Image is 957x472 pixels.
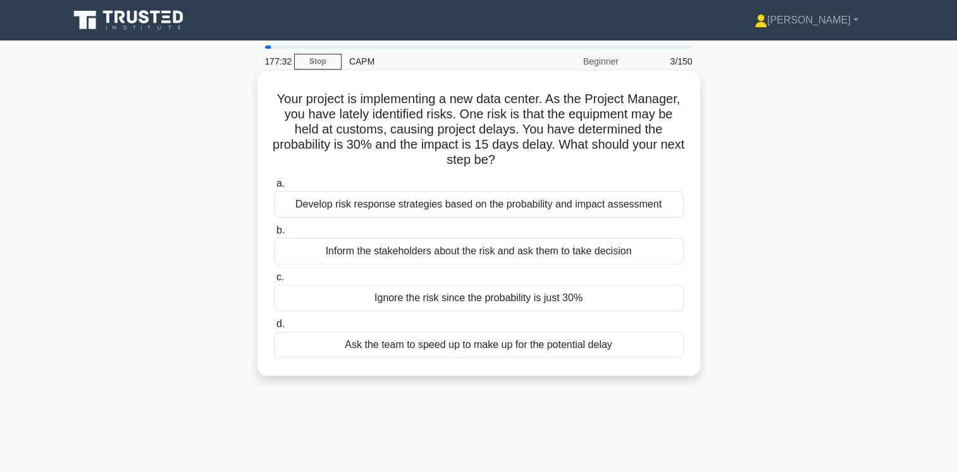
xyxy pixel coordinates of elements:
[516,49,626,74] div: Beginner
[276,318,285,329] span: d.
[273,91,685,168] h5: Your project is implementing a new data center. As the Project Manager, you have lately identifie...
[342,49,516,74] div: CAPM
[626,49,700,74] div: 3/150
[294,54,342,70] a: Stop
[276,178,285,189] span: a.
[257,49,294,74] div: 177:32
[276,271,284,282] span: c.
[274,238,684,264] div: Inform the stakeholders about the risk and ask them to take decision
[274,285,684,311] div: Ignore the risk since the probability is just 30%
[274,191,684,218] div: Develop risk response strategies based on the probability and impact assessment
[274,332,684,358] div: Ask the team to speed up to make up for the potential delay
[724,8,889,33] a: [PERSON_NAME]
[276,225,285,235] span: b.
